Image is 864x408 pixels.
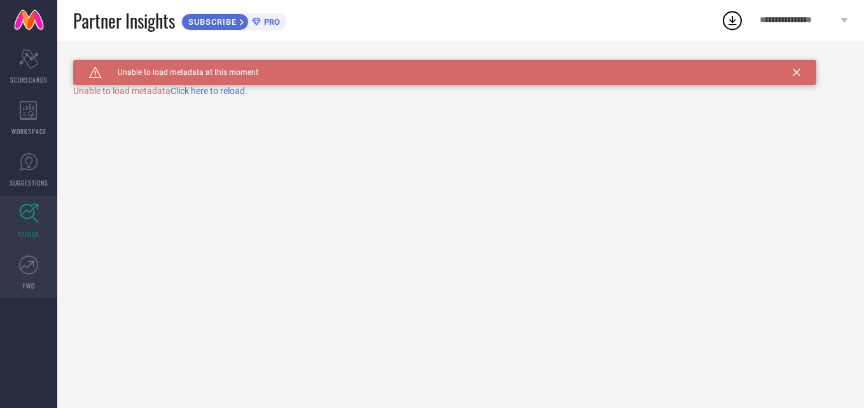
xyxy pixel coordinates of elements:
[182,17,240,27] span: SUBSCRIBE
[102,68,258,77] span: Unable to load metadata at this moment
[23,281,35,290] span: FWD
[721,9,744,32] div: Open download list
[73,86,848,96] div: Unable to load metadata
[10,75,48,85] span: SCORECARDS
[10,178,48,187] span: SUGGESTIONS
[73,8,175,34] span: Partner Insights
[181,10,286,31] a: SUBSCRIBEPRO
[171,86,247,96] span: Click here to reload.
[73,60,111,70] h1: TRENDS
[18,229,39,239] span: TRENDS
[261,17,280,27] span: PRO
[11,126,46,136] span: WORKSPACE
